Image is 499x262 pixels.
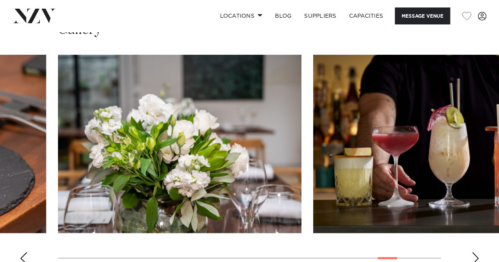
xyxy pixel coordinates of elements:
swiper-slide: 26 / 30 [58,55,301,233]
a: Capacities [343,7,390,24]
a: Locations [213,7,269,24]
a: SUPPLIERS [298,7,342,24]
button: Message Venue [395,7,450,24]
a: BLOG [269,7,298,24]
img: nzv-logo.png [13,9,56,23]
